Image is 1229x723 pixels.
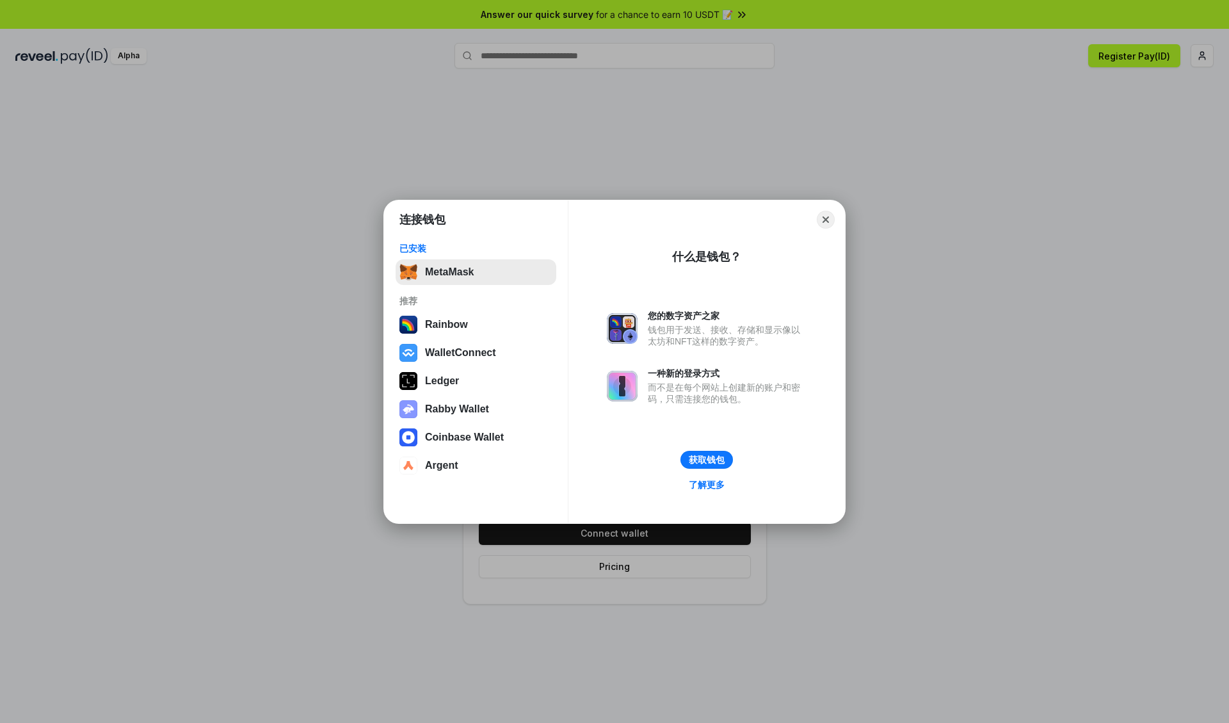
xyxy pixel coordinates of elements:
[399,428,417,446] img: svg+xml,%3Csvg%20width%3D%2228%22%20height%3D%2228%22%20viewBox%3D%220%200%2028%2028%22%20fill%3D...
[396,425,556,450] button: Coinbase Wallet
[681,476,732,493] a: 了解更多
[399,295,552,307] div: 推荐
[425,319,468,330] div: Rainbow
[396,368,556,394] button: Ledger
[425,460,458,471] div: Argent
[607,313,638,344] img: svg+xml,%3Csvg%20xmlns%3D%22http%3A%2F%2Fwww.w3.org%2F2000%2Fsvg%22%20fill%3D%22none%22%20viewBox...
[648,382,807,405] div: 而不是在每个网站上创建新的账户和密码，只需连接您的钱包。
[399,372,417,390] img: svg+xml,%3Csvg%20xmlns%3D%22http%3A%2F%2Fwww.w3.org%2F2000%2Fsvg%22%20width%3D%2228%22%20height%3...
[396,312,556,337] button: Rainbow
[425,266,474,278] div: MetaMask
[425,375,459,387] div: Ledger
[689,479,725,491] div: 了解更多
[672,249,741,264] div: 什么是钱包？
[396,259,556,285] button: MetaMask
[648,368,807,379] div: 一种新的登录方式
[399,400,417,418] img: svg+xml,%3Csvg%20xmlns%3D%22http%3A%2F%2Fwww.w3.org%2F2000%2Fsvg%22%20fill%3D%22none%22%20viewBox...
[396,396,556,422] button: Rabby Wallet
[648,310,807,321] div: 您的数字资产之家
[607,371,638,402] img: svg+xml,%3Csvg%20xmlns%3D%22http%3A%2F%2Fwww.w3.org%2F2000%2Fsvg%22%20fill%3D%22none%22%20viewBox...
[689,454,725,466] div: 获取钱包
[680,451,733,469] button: 获取钱包
[399,263,417,281] img: svg+xml,%3Csvg%20fill%3D%22none%22%20height%3D%2233%22%20viewBox%3D%220%200%2035%2033%22%20width%...
[396,453,556,478] button: Argent
[399,457,417,475] img: svg+xml,%3Csvg%20width%3D%2228%22%20height%3D%2228%22%20viewBox%3D%220%200%2028%2028%22%20fill%3D...
[399,243,552,254] div: 已安装
[399,316,417,334] img: svg+xml,%3Csvg%20width%3D%22120%22%20height%3D%22120%22%20viewBox%3D%220%200%20120%20120%22%20fil...
[817,211,835,229] button: Close
[425,432,504,443] div: Coinbase Wallet
[399,212,446,227] h1: 连接钱包
[399,344,417,362] img: svg+xml,%3Csvg%20width%3D%2228%22%20height%3D%2228%22%20viewBox%3D%220%200%2028%2028%22%20fill%3D...
[425,347,496,359] div: WalletConnect
[648,324,807,347] div: 钱包用于发送、接收、存储和显示像以太坊和NFT这样的数字资产。
[396,340,556,366] button: WalletConnect
[425,403,489,415] div: Rabby Wallet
